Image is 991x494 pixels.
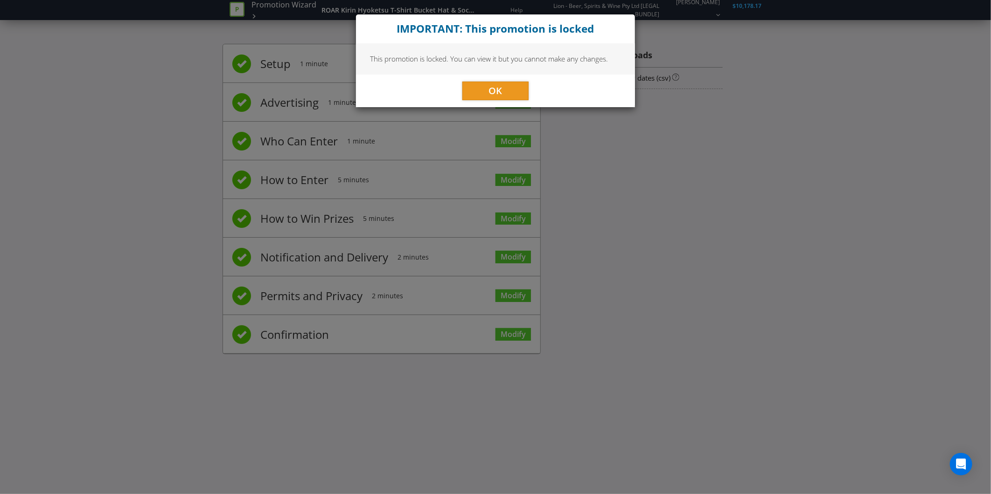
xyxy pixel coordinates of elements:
[489,84,502,97] span: OK
[356,14,635,43] div: Close
[950,453,972,475] div: Open Intercom Messenger
[397,21,594,36] strong: IMPORTANT: This promotion is locked
[462,82,529,100] button: OK
[356,43,635,74] div: This promotion is locked. You can view it but you cannot make any changes.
